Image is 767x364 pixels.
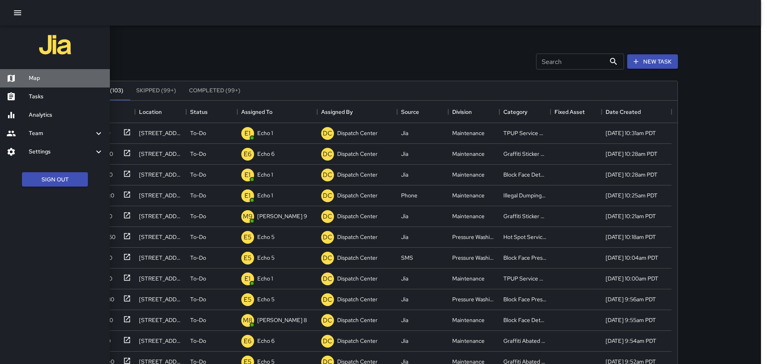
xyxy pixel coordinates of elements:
[29,129,94,138] h6: Team
[39,29,71,61] img: jia-logo
[29,147,94,156] h6: Settings
[29,74,103,83] h6: Map
[29,92,103,101] h6: Tasks
[22,172,88,187] button: Sign Out
[29,111,103,119] h6: Analytics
